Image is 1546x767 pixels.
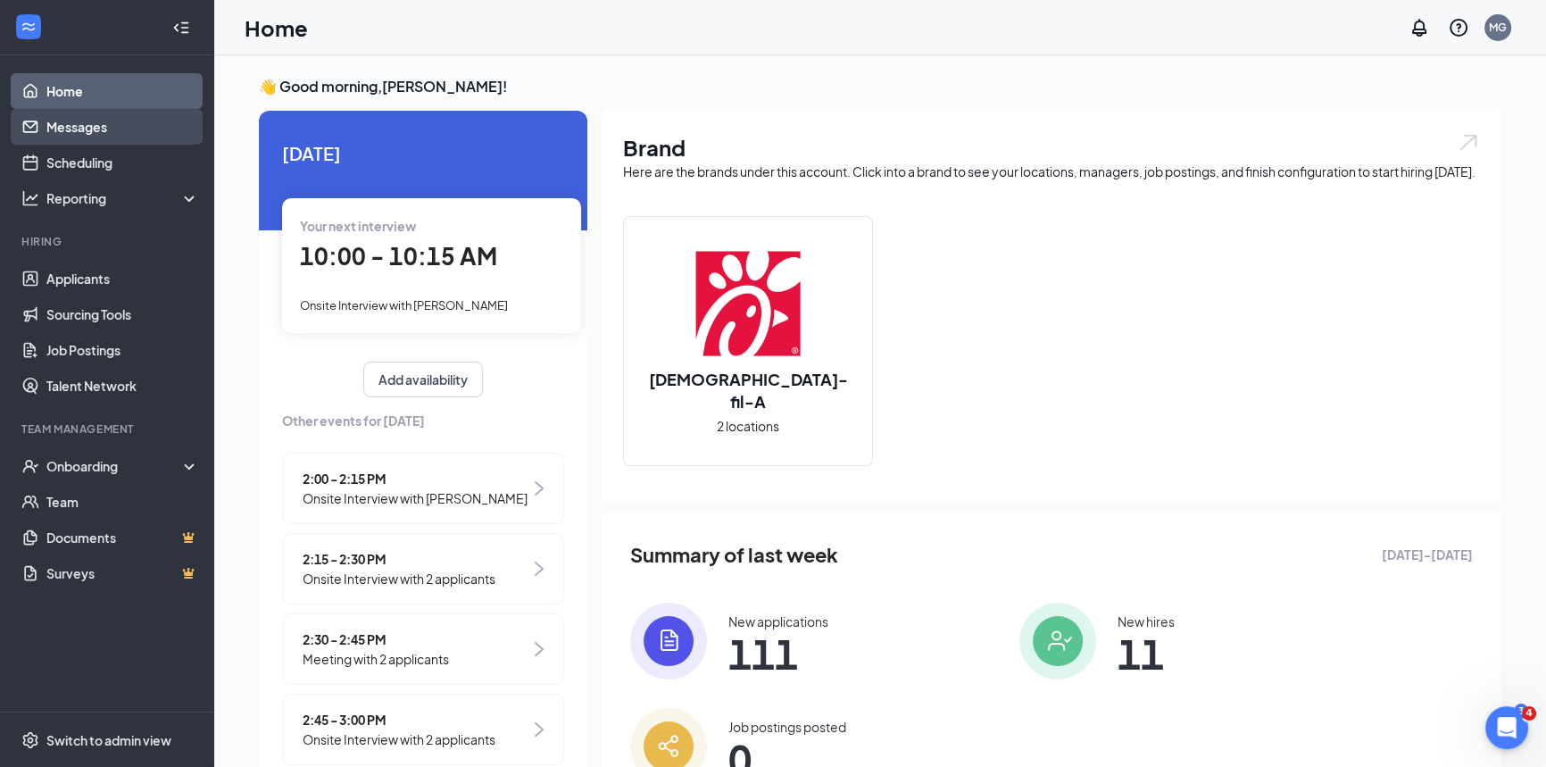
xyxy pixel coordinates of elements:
div: MG [1489,20,1507,35]
span: 2:30 - 2:45 PM [303,629,449,649]
a: SurveysCrown [46,555,199,591]
svg: Settings [21,731,39,749]
div: Reporting [46,189,200,207]
iframe: Intercom live chat [1485,706,1528,749]
div: 3 [1514,704,1528,719]
button: Add availability [363,362,483,397]
a: Sourcing Tools [46,296,199,332]
svg: Analysis [21,189,39,207]
div: Job postings posted [728,718,846,736]
span: Onsite Interview with [PERSON_NAME] [300,298,508,313]
div: Team Management [21,421,195,437]
h1: Brand [623,132,1480,163]
span: 10:00 - 10:15 AM [300,241,497,271]
h3: 👋 Good morning, [PERSON_NAME] ! [259,77,1501,96]
span: 2:00 - 2:15 PM [303,469,528,488]
span: Onsite Interview with [PERSON_NAME] [303,488,528,508]
div: New applications [728,613,828,630]
svg: Collapse [172,19,190,37]
span: Your next interview [300,218,416,234]
img: open.6027fd2a22e1237b5b06.svg [1457,132,1480,153]
svg: Notifications [1409,17,1430,38]
span: [DATE] - [DATE] [1382,545,1473,564]
span: Meeting with 2 applicants [303,649,449,669]
svg: WorkstreamLogo [20,18,37,36]
div: Onboarding [46,457,184,475]
div: Here are the brands under this account. Click into a brand to see your locations, managers, job p... [623,163,1480,180]
span: 2:15 - 2:30 PM [303,549,495,569]
h2: [DEMOGRAPHIC_DATA]-fil-A [624,368,872,413]
a: Messages [46,109,199,145]
img: icon [630,603,707,679]
a: Scheduling [46,145,199,180]
a: Team [46,484,199,520]
svg: QuestionInfo [1448,17,1469,38]
span: Onsite Interview with 2 applicants [303,569,495,588]
svg: UserCheck [21,457,39,475]
span: 111 [728,638,828,670]
div: Hiring [21,234,195,249]
span: 11 [1118,638,1175,670]
span: 2 locations [717,416,779,436]
span: Other events for [DATE] [282,411,564,430]
a: Applicants [46,261,199,296]
img: icon [1019,603,1096,679]
span: 4 [1522,706,1536,721]
span: Summary of last week [630,539,838,571]
div: New hires [1118,613,1175,630]
div: Switch to admin view [46,731,171,749]
span: Onsite Interview with 2 applicants [303,729,495,749]
a: DocumentsCrown [46,520,199,555]
h1: Home [245,13,308,43]
a: Home [46,73,199,109]
span: [DATE] [282,139,564,167]
a: Job Postings [46,332,199,368]
a: Talent Network [46,368,199,404]
img: Chick-fil-A [691,246,805,361]
span: 2:45 - 3:00 PM [303,710,495,729]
